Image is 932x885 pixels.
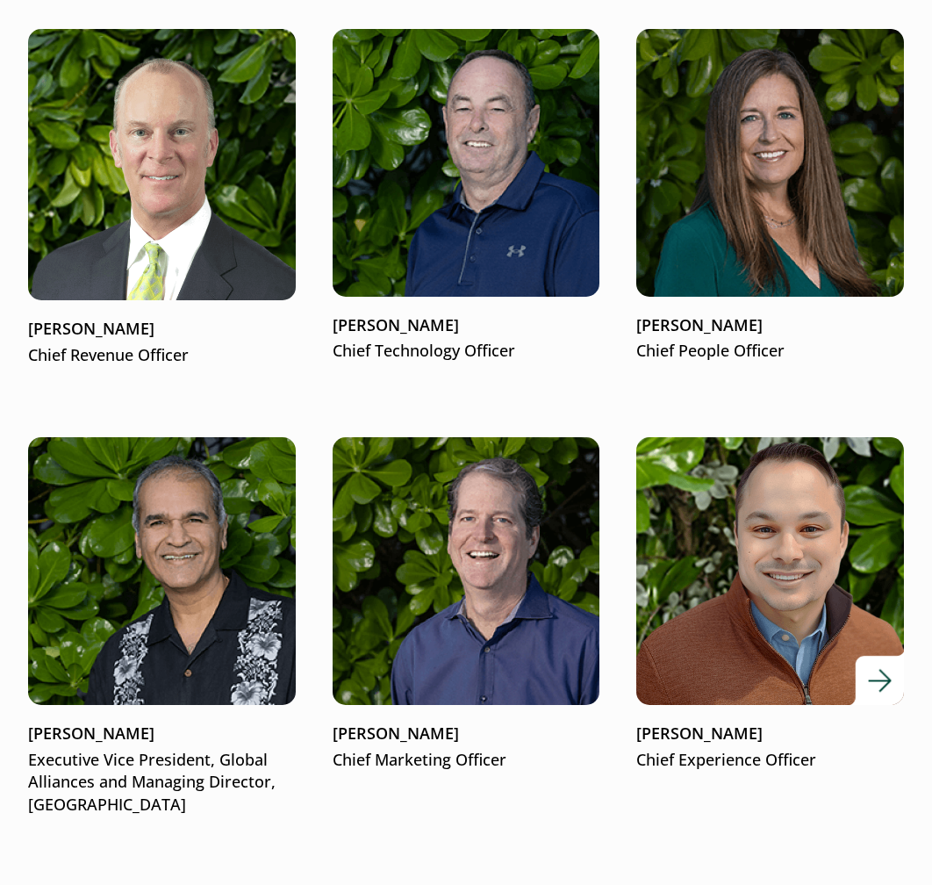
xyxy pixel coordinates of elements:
[333,723,600,745] p: [PERSON_NAME]
[636,314,904,337] p: [PERSON_NAME]
[333,29,600,297] img: Kevin Wilson
[636,340,904,363] p: Chief People Officer
[28,723,296,745] p: [PERSON_NAME]
[28,318,296,341] p: [PERSON_NAME]
[333,340,600,363] p: Chief Technology Officer
[28,29,296,367] a: [PERSON_NAME]Chief Revenue Officer
[636,723,904,745] p: [PERSON_NAME]
[333,314,600,337] p: [PERSON_NAME]
[28,749,296,817] p: Executive Vice President, Global Alliances and Managing Director, [GEOGRAPHIC_DATA]
[636,29,904,363] a: Kim Hiler[PERSON_NAME]Chief People Officer
[333,749,600,772] p: Chief Marketing Officer
[28,344,296,367] p: Chief Revenue Officer
[28,437,296,817] a: Haresh Gangwani[PERSON_NAME]Executive Vice President, Global Alliances and Managing Director, [GE...
[636,437,904,771] a: [PERSON_NAME]Chief Experience Officer
[636,29,904,297] img: Kim Hiler
[333,29,600,363] a: Kevin Wilson[PERSON_NAME]Chief Technology Officer
[28,437,296,705] img: Haresh Gangwani
[333,437,600,705] img: Tom Russell
[636,749,904,772] p: Chief Experience Officer
[333,437,600,771] a: Tom Russell[PERSON_NAME]Chief Marketing Officer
